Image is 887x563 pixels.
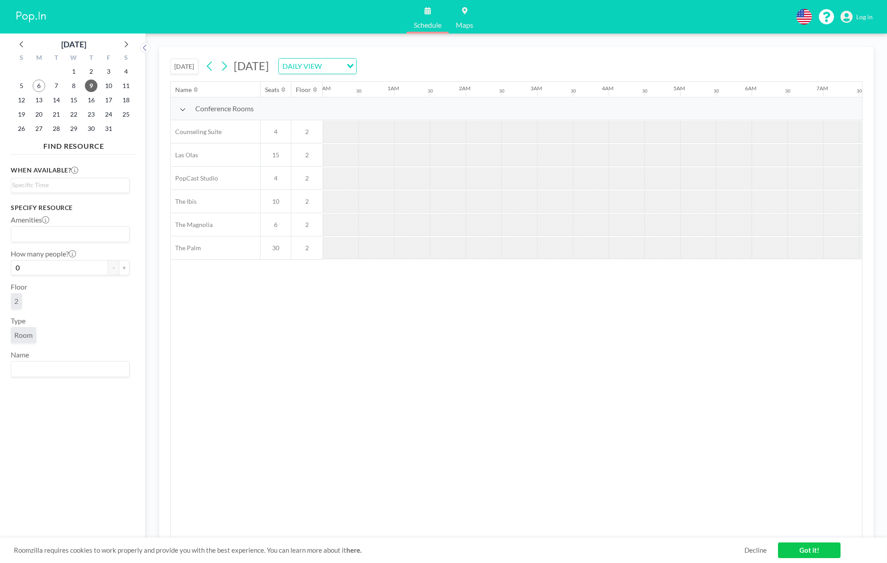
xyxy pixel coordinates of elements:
div: W [65,53,83,64]
input: Search for option [324,60,341,72]
span: Room [14,331,33,339]
span: Thursday, October 23, 2025 [85,108,97,121]
label: Type [11,316,25,325]
div: S [13,53,30,64]
div: Search for option [11,227,129,242]
div: Name [175,86,192,94]
div: 1AM [387,85,399,92]
div: F [100,53,117,64]
span: Sunday, October 26, 2025 [15,122,28,135]
span: Schedule [414,21,441,29]
a: here. [346,546,362,554]
span: Friday, October 17, 2025 [102,94,115,106]
span: Saturday, October 25, 2025 [120,108,132,121]
span: Thursday, October 30, 2025 [85,122,97,135]
span: Wednesday, October 8, 2025 [67,80,80,92]
div: [DATE] [61,38,86,50]
span: 30 [261,244,291,252]
span: Thursday, October 2, 2025 [85,65,97,78]
a: Decline [744,546,767,555]
span: Monday, October 6, 2025 [33,80,45,92]
span: Thursday, October 16, 2025 [85,94,97,106]
div: 30 [714,88,719,94]
div: Floor [296,86,311,94]
span: Roomzilla requires cookies to work properly and provide you with the best experience. You can lea... [14,546,744,555]
span: Wednesday, October 29, 2025 [67,122,80,135]
div: 6AM [745,85,757,92]
span: 6 [261,221,291,229]
span: Saturday, October 18, 2025 [120,94,132,106]
label: Amenities [11,215,49,224]
span: 2 [291,128,323,136]
label: Name [11,350,29,359]
span: Friday, October 31, 2025 [102,122,115,135]
span: PopCast Studio [171,174,218,182]
div: S [117,53,135,64]
button: + [119,260,130,275]
div: 30 [571,88,576,94]
div: Seats [265,86,279,94]
div: 3AM [530,85,542,92]
div: Search for option [279,59,356,74]
span: 2 [291,221,323,229]
span: Monday, October 20, 2025 [33,108,45,121]
span: Tuesday, October 28, 2025 [50,122,63,135]
span: The Magnolia [171,221,213,229]
span: Monday, October 27, 2025 [33,122,45,135]
input: Search for option [12,228,124,240]
div: M [30,53,48,64]
span: 2 [14,297,18,305]
span: 10 [261,197,291,206]
span: Tuesday, October 14, 2025 [50,94,63,106]
span: Monday, October 13, 2025 [33,94,45,106]
span: Friday, October 24, 2025 [102,108,115,121]
div: T [82,53,100,64]
span: Thursday, October 9, 2025 [85,80,97,92]
img: organization-logo [14,8,48,26]
div: T [48,53,65,64]
span: DAILY VIEW [281,60,324,72]
span: Las Olas [171,151,198,159]
a: Log in [841,11,873,23]
span: 2 [291,151,323,159]
div: 30 [499,88,504,94]
div: 12AM [316,85,331,92]
span: Conference Rooms [195,104,254,113]
input: Search for option [12,180,124,190]
span: The Ibis [171,197,197,206]
span: Friday, October 10, 2025 [102,80,115,92]
button: - [108,260,119,275]
button: [DATE] [170,59,198,74]
span: Saturday, October 4, 2025 [120,65,132,78]
span: Wednesday, October 15, 2025 [67,94,80,106]
span: 2 [291,197,323,206]
span: The Palm [171,244,201,252]
div: 30 [356,88,362,94]
div: 30 [428,88,433,94]
span: Friday, October 3, 2025 [102,65,115,78]
span: Wednesday, October 1, 2025 [67,65,80,78]
span: 15 [261,151,291,159]
span: Sunday, October 5, 2025 [15,80,28,92]
span: 4 [261,174,291,182]
input: Search for option [12,363,124,375]
div: Search for option [11,178,129,192]
span: Saturday, October 11, 2025 [120,80,132,92]
span: Counseling Suite [171,128,222,136]
span: Tuesday, October 21, 2025 [50,108,63,121]
h3: Specify resource [11,204,130,212]
a: Got it! [778,542,841,558]
span: Wednesday, October 22, 2025 [67,108,80,121]
div: 7AM [816,85,828,92]
div: 5AM [673,85,685,92]
span: 2 [291,244,323,252]
div: 30 [642,88,647,94]
div: 4AM [602,85,614,92]
div: 30 [857,88,862,94]
span: Log in [856,13,873,21]
label: Floor [11,282,27,291]
div: 30 [785,88,790,94]
span: Sunday, October 12, 2025 [15,94,28,106]
span: [DATE] [234,59,269,72]
span: 2 [291,174,323,182]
